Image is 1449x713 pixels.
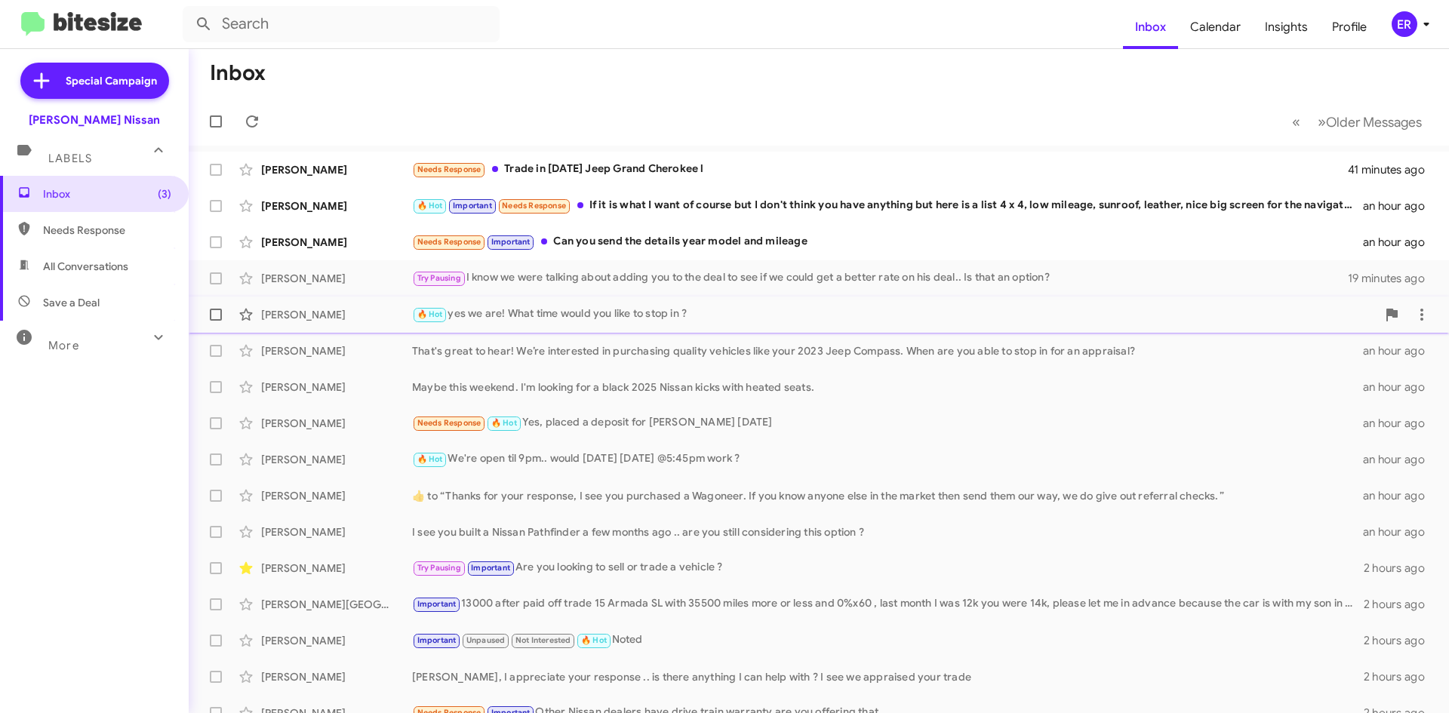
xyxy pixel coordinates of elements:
div: [PERSON_NAME], I appreciate your response .. is there anything I can help with ? I see we apprais... [412,669,1364,684]
div: I see you built a Nissan Pathfinder a few months ago .. are you still considering this option ? [412,524,1363,539]
span: Labels [48,152,92,165]
span: Important [471,563,510,573]
div: an hour ago [1363,488,1437,503]
button: Previous [1283,106,1309,137]
div: ER [1392,11,1417,37]
div: [PERSON_NAME][GEOGRAPHIC_DATA] [261,597,412,612]
span: Important [417,599,457,609]
a: Inbox [1123,5,1178,49]
span: Special Campaign [66,73,157,88]
span: Needs Response [417,164,481,174]
span: » [1318,112,1326,131]
span: 🔥 Hot [581,635,607,645]
span: Not Interested [515,635,571,645]
div: [PERSON_NAME] [261,416,412,431]
div: Can you send the details year model and mileage [412,233,1363,250]
div: an hour ago [1363,452,1437,467]
div: [PERSON_NAME] [261,524,412,539]
div: [PERSON_NAME] [261,235,412,250]
div: That's great to hear! We’re interested in purchasing quality vehicles like your 2023 Jeep Compass... [412,343,1363,358]
span: Try Pausing [417,273,461,283]
div: [PERSON_NAME] [261,452,412,467]
div: 2 hours ago [1364,633,1437,648]
span: Important [417,635,457,645]
span: Older Messages [1326,114,1422,131]
span: Important [491,237,531,247]
span: Needs Response [502,201,566,211]
div: 2 hours ago [1364,561,1437,576]
div: [PERSON_NAME] [261,488,412,503]
div: We're open til 9pm.. would [DATE] [DATE] @5:45pm work ? [412,450,1363,468]
div: 2 hours ago [1364,597,1437,612]
div: Noted [412,632,1364,649]
span: 🔥 Hot [417,454,443,464]
span: More [48,339,79,352]
div: [PERSON_NAME] [261,307,412,322]
div: 13000 after paid off trade 15 Armada SL with 35500 miles more or less and 0%x60 , last month I wa... [412,595,1364,613]
div: an hour ago [1363,198,1437,214]
span: 🔥 Hot [417,309,443,319]
div: [PERSON_NAME] [261,271,412,286]
input: Search [183,6,500,42]
div: an hour ago [1363,416,1437,431]
span: 🔥 Hot [491,418,517,428]
span: « [1292,112,1300,131]
div: [PERSON_NAME] [261,380,412,395]
div: [PERSON_NAME] [261,633,412,648]
div: 41 minutes ago [1348,162,1437,177]
div: [PERSON_NAME] Nissan [29,112,160,128]
div: an hour ago [1363,524,1437,539]
span: Try Pausing [417,563,461,573]
button: Next [1309,106,1431,137]
a: Calendar [1178,5,1253,49]
span: All Conversations [43,259,128,274]
h1: Inbox [210,61,266,85]
div: 19 minutes ago [1348,271,1437,286]
div: an hour ago [1363,343,1437,358]
div: I know we were talking about adding you to the deal to see if we could get a better rate on his d... [412,269,1348,287]
a: Insights [1253,5,1320,49]
div: If it is what I want of course but I don't think you have anything but here is a list 4 x 4, low ... [412,197,1363,214]
button: ER [1379,11,1432,37]
div: Are you looking to sell or trade a vehicle ? [412,559,1364,576]
div: an hour ago [1363,380,1437,395]
div: Maybe this weekend. I'm looking for a black 2025 Nissan kicks with heated seats. [412,380,1363,395]
span: Inbox [43,186,171,201]
div: yes we are! What time would you like to stop in ? [412,306,1377,323]
span: Save a Deal [43,295,100,310]
div: [PERSON_NAME] [261,162,412,177]
div: ​👍​ to “ Thanks for your response, I see you purchased a Wagoneer. If you know anyone else in the... [412,488,1363,503]
div: [PERSON_NAME] [261,561,412,576]
div: Trade in [DATE] Jeep Grand Cherokee l [412,161,1348,178]
span: (3) [158,186,171,201]
span: Needs Response [43,223,171,238]
div: [PERSON_NAME] [261,669,412,684]
div: [PERSON_NAME] [261,198,412,214]
div: 2 hours ago [1364,669,1437,684]
span: Needs Response [417,237,481,247]
div: Yes, placed a deposit for [PERSON_NAME] [DATE] [412,414,1363,432]
span: 🔥 Hot [417,201,443,211]
a: Profile [1320,5,1379,49]
nav: Page navigation example [1284,106,1431,137]
span: Unpaused [466,635,506,645]
span: Needs Response [417,418,481,428]
div: an hour ago [1363,235,1437,250]
span: Important [453,201,492,211]
a: Special Campaign [20,63,169,99]
div: [PERSON_NAME] [261,343,412,358]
